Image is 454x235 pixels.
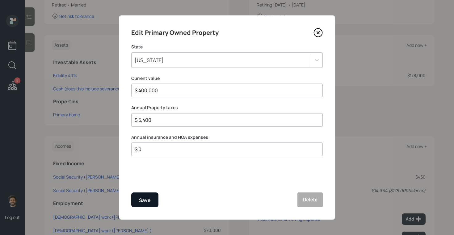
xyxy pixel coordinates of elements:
label: Annual insurance and HOA expenses [131,134,323,140]
h4: Edit Primary Owned Property [131,28,219,38]
label: State [131,44,323,50]
button: Delete [297,192,323,207]
button: Save [131,192,158,207]
div: Save [139,196,151,204]
label: Current value [131,75,323,81]
label: Annual Property taxes [131,105,323,111]
div: [US_STATE] [135,57,164,64]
